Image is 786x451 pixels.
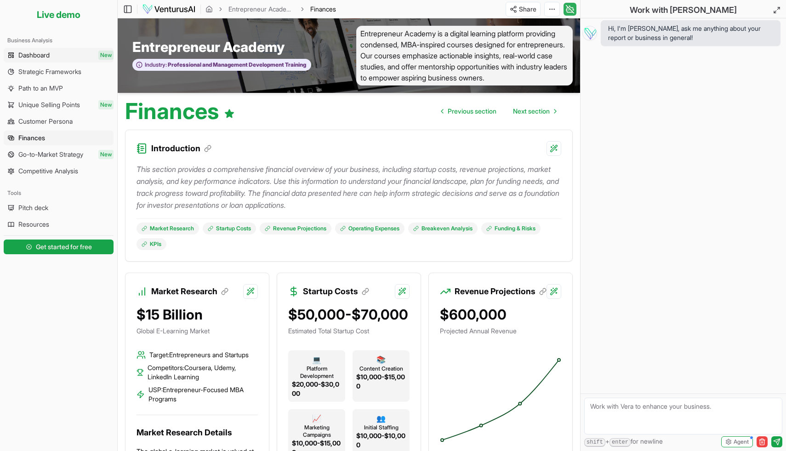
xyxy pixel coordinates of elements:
[18,203,48,212] span: Pitch deck
[455,285,547,298] h3: Revenue Projections
[137,163,561,211] p: This section provides a comprehensive financial overview of your business, including startup cost...
[36,242,92,251] span: Get started for free
[310,5,336,13] span: Finances
[98,100,114,109] span: New
[582,26,597,40] img: Vera
[4,200,114,215] a: Pitch deck
[228,5,295,14] a: Entrepreneur Academy
[364,424,399,431] span: Initial Staffing
[312,354,321,365] span: 💻
[18,51,50,60] span: Dashboard
[630,4,737,17] h2: Work with [PERSON_NAME]
[4,131,114,145] a: Finances
[4,48,114,63] a: DashboardNew
[137,223,199,234] a: Market Research
[4,81,114,96] a: Path to an MVP
[506,2,541,17] button: Share
[356,26,573,86] span: Entrepreneur Academy is a digital learning platform providing condensed, MBA-inspired courses des...
[584,437,663,447] span: + for newline
[734,438,749,445] span: Agent
[506,102,564,120] a: Go to next page
[260,223,331,234] a: Revenue Projections
[312,413,321,424] span: 📈
[519,5,536,14] span: Share
[148,363,258,382] span: Competitors: Coursera, Udemy, LinkedIn Learning
[137,326,258,336] p: Global E-Learning Market
[4,240,114,254] button: Get started for free
[4,217,114,232] a: Resources
[440,326,561,336] p: Projected Annual Revenue
[440,306,561,323] div: $600,000
[434,102,504,120] a: Go to previous page
[203,223,256,234] a: Startup Costs
[18,100,80,109] span: Unique Selling Points
[292,424,342,439] span: Marketing Campaigns
[18,220,49,229] span: Resources
[137,306,258,323] div: $15 Billion
[167,61,306,69] span: Professional and Management Development Training
[4,147,114,162] a: Go-to-Market StrategyNew
[132,39,285,55] span: Entrepreneur Academy
[335,223,404,234] a: Operating Expenses
[359,365,403,372] span: Content Creation
[292,365,342,380] span: Platform Development
[18,67,81,76] span: Strategic Frameworks
[151,285,228,298] h3: Market Research
[376,413,386,424] span: 👥
[608,24,773,42] span: Hi, I'm [PERSON_NAME], ask me anything about your report or business in general!
[18,84,63,93] span: Path to an MVP
[448,107,496,116] span: Previous section
[149,350,249,360] span: Target: Entrepreneurs and Startups
[137,238,166,250] a: KPIs
[4,64,114,79] a: Strategic Frameworks
[376,354,386,365] span: 📚
[481,223,541,234] a: Funding & Risks
[4,238,114,256] a: Get started for free
[288,306,410,323] div: $50,000-$70,000
[434,102,564,120] nav: pagination
[356,431,406,450] span: $10,000-$10,000
[356,372,406,391] span: $10,000-$15,000
[513,107,550,116] span: Next section
[18,166,78,176] span: Competitive Analysis
[148,385,258,404] span: USP: Entrepreneur-Focused MBA Programs
[98,51,114,60] span: New
[4,33,114,48] div: Business Analysis
[609,438,631,447] kbd: enter
[142,4,196,15] img: logo
[145,61,167,69] span: Industry:
[303,285,369,298] h3: Startup Costs
[4,164,114,178] a: Competitive Analysis
[4,186,114,200] div: Tools
[408,223,478,234] a: Breakeven Analysis
[151,142,211,155] h3: Introduction
[4,97,114,112] a: Unique Selling PointsNew
[137,426,258,439] h3: Market Research Details
[205,5,336,14] nav: breadcrumb
[125,100,235,122] h1: Finances
[288,326,410,336] p: Estimated Total Startup Cost
[584,438,605,447] kbd: shift
[98,150,114,159] span: New
[18,133,45,143] span: Finances
[132,59,311,71] button: Industry:Professional and Management Development Training
[18,117,73,126] span: Customer Persona
[310,5,336,14] span: Finances
[18,150,83,159] span: Go-to-Market Strategy
[721,436,753,447] button: Agent
[4,114,114,129] a: Customer Persona
[292,380,342,398] span: $20,000-$30,000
